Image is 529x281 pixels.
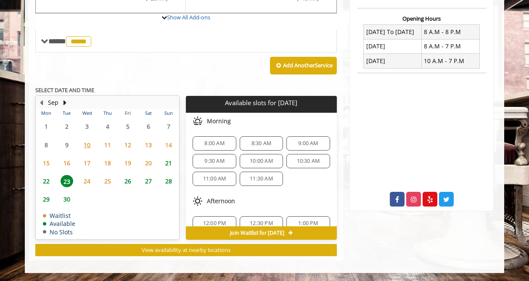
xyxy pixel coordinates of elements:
[270,57,337,74] button: Add AnotherService
[207,198,235,204] span: Afternoon
[97,136,117,154] td: Select day11
[207,118,231,125] span: Morning
[77,136,97,154] td: Select day10
[77,154,97,172] td: Select day17
[61,175,73,187] span: 23
[162,175,175,187] span: 28
[118,136,138,154] td: Select day12
[118,109,138,117] th: Fri
[118,172,138,190] td: Select day26
[286,154,330,168] div: 10:30 AM
[40,175,53,187] span: 22
[56,172,77,190] td: Select day23
[101,139,114,151] span: 11
[240,216,283,231] div: 12:30 PM
[36,109,56,117] th: Mon
[364,39,422,53] td: [DATE]
[61,193,73,205] span: 30
[193,116,203,126] img: morning slots
[189,99,333,106] p: Available slots for [DATE]
[193,216,236,231] div: 12:00 PM
[159,154,179,172] td: Select day21
[159,172,179,190] td: Select day28
[81,157,93,169] span: 17
[230,230,284,236] span: Join Waitlist for [DATE]
[193,172,236,186] div: 11:00 AM
[193,196,203,206] img: afternoon slots
[122,175,134,187] span: 26
[61,157,73,169] span: 16
[36,154,56,172] td: Select day15
[250,220,273,227] span: 12:30 PM
[138,154,158,172] td: Select day20
[77,172,97,190] td: Select day24
[43,229,75,235] td: No Slots
[240,154,283,168] div: 10:00 AM
[421,54,479,68] td: 10 A.M - 7 P.M
[61,98,68,107] button: Next Month
[193,154,236,168] div: 9:30 AM
[159,109,179,117] th: Sun
[56,109,77,117] th: Tue
[251,140,271,147] span: 8:30 AM
[81,139,93,151] span: 10
[286,216,330,231] div: 1:00 PM
[298,220,318,227] span: 1:00 PM
[118,154,138,172] td: Select day19
[43,220,75,227] td: Available
[203,175,226,182] span: 11:00 AM
[81,175,93,187] span: 24
[38,98,45,107] button: Previous Month
[364,54,422,68] td: [DATE]
[97,109,117,117] th: Thu
[40,157,53,169] span: 15
[204,140,224,147] span: 8:00 AM
[138,136,158,154] td: Select day13
[142,175,155,187] span: 27
[283,61,333,69] b: Add Another Service
[142,246,230,254] span: View availability at nearby locations
[122,157,134,169] span: 19
[357,16,486,21] h3: Opening Hours
[250,175,273,182] span: 11:30 AM
[142,157,155,169] span: 20
[35,86,94,94] b: SELECT DATE AND TIME
[162,157,175,169] span: 21
[122,139,134,151] span: 12
[36,190,56,208] td: Select day29
[97,154,117,172] td: Select day18
[421,25,479,39] td: 8 A.M - 8 P.M
[203,220,226,227] span: 12:00 PM
[250,158,273,164] span: 10:00 AM
[142,139,155,151] span: 13
[240,136,283,151] div: 8:30 AM
[240,172,283,186] div: 11:30 AM
[43,212,75,219] td: Waitlist
[298,140,318,147] span: 9:00 AM
[36,172,56,190] td: Select day22
[193,136,236,151] div: 8:00 AM
[40,193,53,205] span: 29
[77,109,97,117] th: Wed
[286,136,330,151] div: 9:00 AM
[204,158,224,164] span: 9:30 AM
[421,39,479,53] td: 8 A.M - 7 P.M
[138,172,158,190] td: Select day27
[97,172,117,190] td: Select day25
[56,154,77,172] td: Select day16
[138,109,158,117] th: Sat
[167,13,210,21] a: Show All Add-ons
[364,25,422,39] td: [DATE] To [DATE]
[101,157,114,169] span: 18
[101,175,114,187] span: 25
[56,190,77,208] td: Select day30
[297,158,320,164] span: 10:30 AM
[35,244,337,256] button: View availability at nearby locations
[159,136,179,154] td: Select day14
[162,139,175,151] span: 14
[48,98,58,107] button: Sep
